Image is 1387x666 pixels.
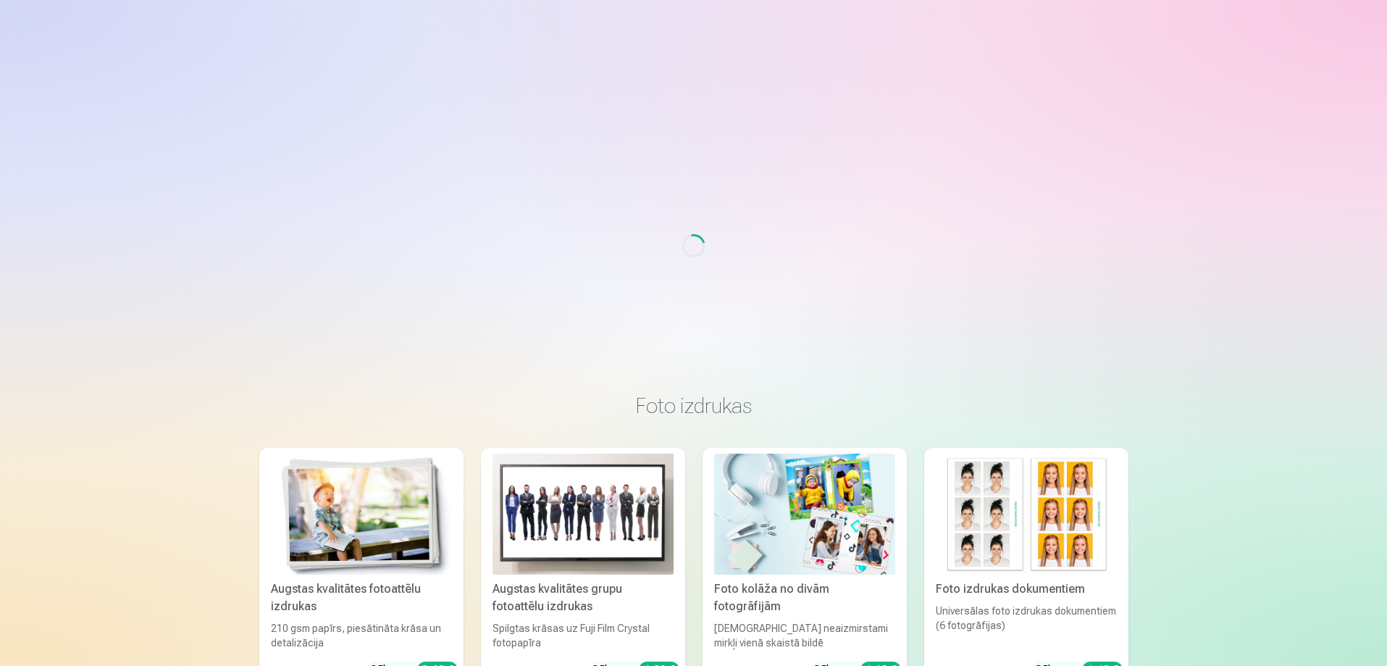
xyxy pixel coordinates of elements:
img: Augstas kvalitātes fotoattēlu izdrukas [271,454,452,575]
div: 210 gsm papīrs, piesātināta krāsa un detalizācija [265,621,458,650]
div: [DEMOGRAPHIC_DATA] neaizmirstami mirkļi vienā skaistā bildē [708,621,901,650]
div: Spilgtas krāsas uz Fuji Film Crystal fotopapīra [487,621,679,650]
div: Augstas kvalitātes grupu fotoattēlu izdrukas [487,580,679,615]
div: Augstas kvalitātes fotoattēlu izdrukas [265,580,458,615]
img: Foto izdrukas dokumentiem [936,454,1117,575]
div: Foto kolāža no divām fotogrāfijām [708,580,901,615]
div: Universālas foto izdrukas dokumentiem (6 fotogrāfijas) [930,604,1123,650]
img: Foto kolāža no divām fotogrāfijām [714,454,895,575]
h3: Foto izdrukas [271,393,1117,419]
div: Foto izdrukas dokumentiem [930,580,1123,598]
img: Augstas kvalitātes grupu fotoattēlu izdrukas [493,454,674,575]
